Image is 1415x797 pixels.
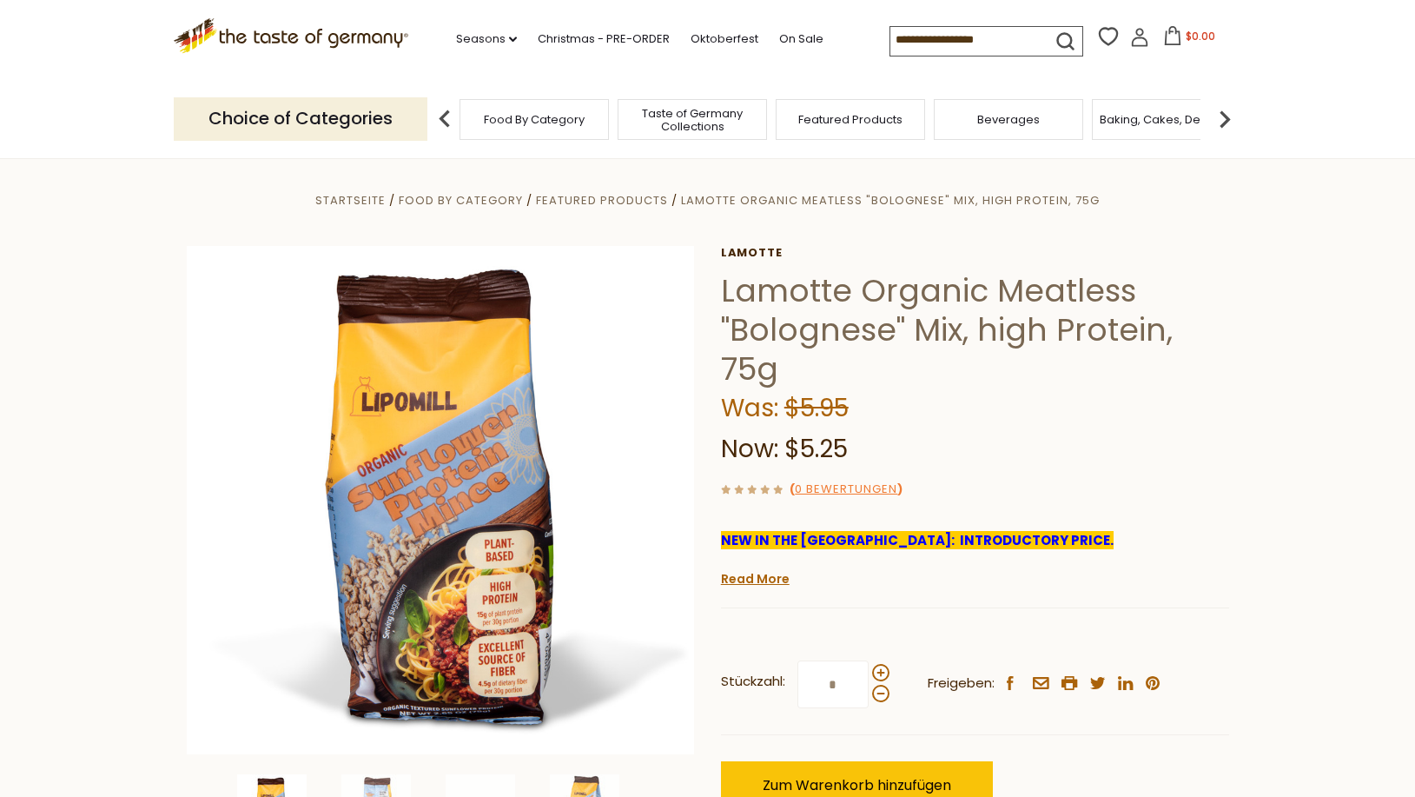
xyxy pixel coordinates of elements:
[721,432,778,466] label: Now:
[1153,26,1227,52] button: $0.00
[1207,102,1242,136] img: next arrow
[484,113,585,126] a: Food By Category
[721,531,1114,549] span: NEW IN THE [GEOGRAPHIC_DATA]: INTRODUCTORY PRICE.
[427,102,462,136] img: previous arrow
[784,391,849,425] span: $5.95
[721,246,1229,260] a: Lamotte
[721,565,1229,587] p: This organic German sunflower seed extract is a nutritious, protein-rich base to to make meatless...
[721,671,785,693] strong: Stückzahl:
[1100,113,1234,126] a: Baking, Cakes, Desserts
[691,30,758,49] a: Oktoberfest
[399,192,523,209] a: Food By Category
[797,661,869,708] input: Stückzahl:
[795,481,897,499] a: 0 Bewertungen
[779,30,823,49] a: On Sale
[536,192,668,209] a: Featured Products
[721,391,778,425] label: Was:
[456,30,517,49] a: Seasons
[538,30,670,49] a: Christmas - PRE-ORDER
[187,246,695,754] img: Lamotte Organic Meatless "Bolognese" Mix, high Protein, 75g
[1186,29,1215,43] span: $0.00
[681,192,1100,209] a: Lamotte Organic Meatless "Bolognese" Mix, high Protein, 75g
[784,432,848,466] span: $5.25
[928,673,995,694] span: Freigeben:
[623,107,762,133] a: Taste of Germany Collections
[790,481,903,497] span: ( )
[798,113,903,126] a: Featured Products
[721,570,790,588] a: Read More
[174,97,427,140] p: Choice of Categories
[315,192,386,209] a: Startseite
[763,775,951,795] span: Zum Warenkorb hinzufügen
[977,113,1040,126] a: Beverages
[721,271,1229,389] h1: Lamotte Organic Meatless "Bolognese" Mix, high Protein, 75g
